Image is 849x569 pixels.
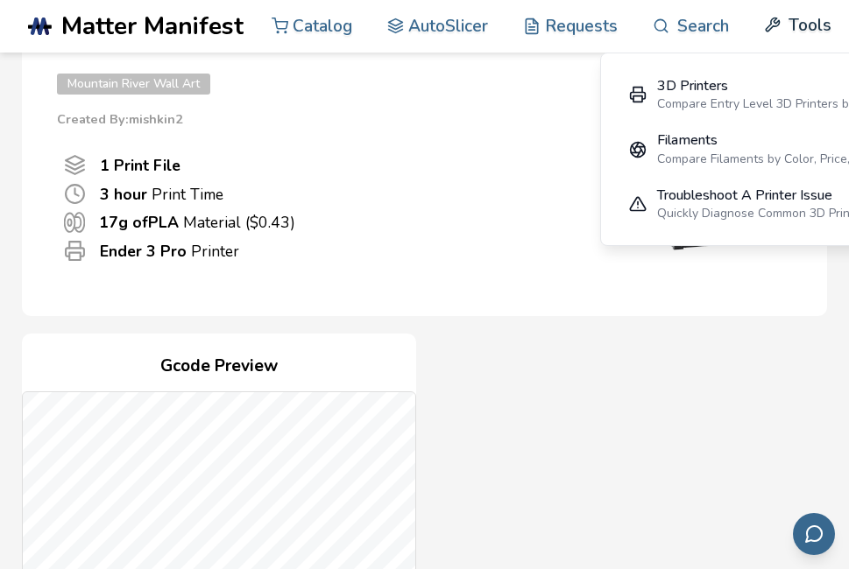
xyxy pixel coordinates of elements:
span: Number Of Print files [64,154,86,176]
button: Send feedback via email [793,513,835,555]
b: Ender 3 Pro [100,241,187,262]
h4: Gcode Preview [22,351,416,382]
span: Matter Manifest [61,12,244,40]
p: Print Time [100,184,223,205]
p: Created By: mishkin2 [57,112,792,127]
span: Mountain River Wall Art [57,74,210,95]
p: Printer [100,241,239,262]
b: 17 g of PLA [99,212,179,233]
span: Print Time [64,183,86,205]
span: Material Used [64,212,85,233]
span: Printer [64,240,86,262]
b: 3 hour [100,184,147,205]
b: 1 Print File [100,155,180,176]
p: Material ($ 0.43 ) [99,212,295,233]
h4: Mountain River Wall Art [57,28,792,59]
